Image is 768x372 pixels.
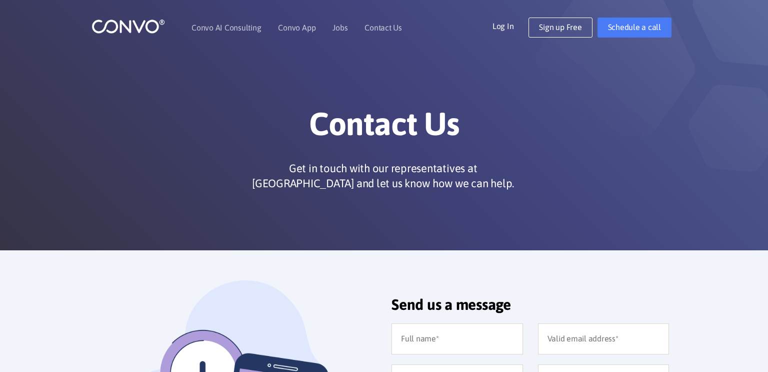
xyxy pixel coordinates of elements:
[528,18,592,38] a: Sign up Free
[391,323,523,354] input: Full name*
[364,24,402,32] a: Contact Us
[597,18,671,38] a: Schedule a call
[248,161,518,191] p: Get in touch with our representatives at [GEOGRAPHIC_DATA] and let us know how we can help.
[332,24,347,32] a: Jobs
[191,24,261,32] a: Convo AI Consulting
[91,19,165,34] img: logo_1.png
[278,24,315,32] a: Convo App
[492,18,529,34] a: Log In
[106,105,661,151] h1: Contact Us
[391,295,669,321] h2: Send us a message
[538,323,669,354] input: Valid email address*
